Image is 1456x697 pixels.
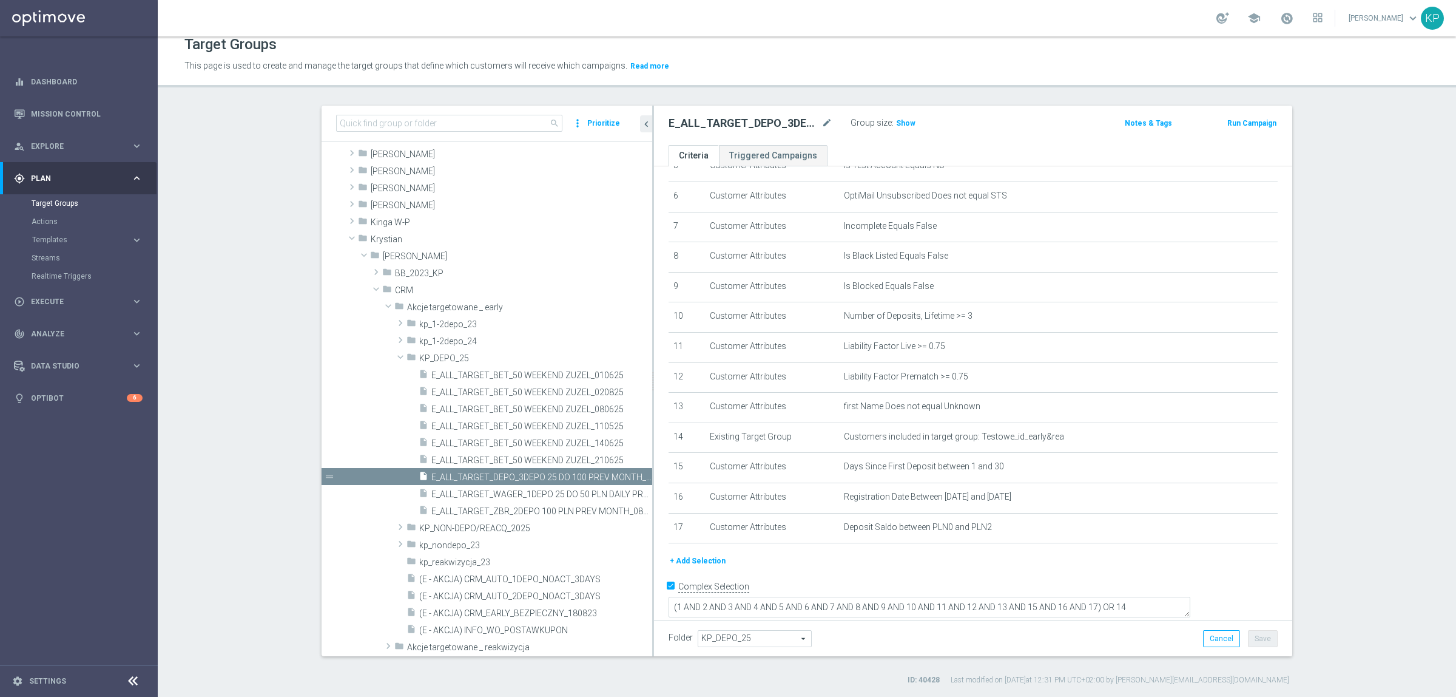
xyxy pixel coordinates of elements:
[31,175,131,182] span: Plan
[705,453,839,483] td: Customer Attributes
[844,492,1011,502] span: Registration Date Between [DATE] and [DATE]
[431,387,652,398] span: E_ALL_TARGET_BET_50 WEEKEND ZUZEL_020825
[419,557,652,568] span: kp_reakwizycja_23
[844,281,934,291] span: Is Blocked Equals False
[669,483,705,513] td: 16
[844,191,1007,201] span: OptiMail Unsubscribed Does not equal STS
[419,488,428,502] i: insert_drive_file
[844,251,948,261] span: Is Black Listed Equals False
[431,404,652,415] span: E_ALL_TARGET_BET_50 WEEKEND ZUZEL_080625
[669,332,705,362] td: 11
[844,341,945,352] span: Liability Factor Live >= 0.75
[669,633,693,643] label: Folder
[419,523,652,534] span: KP_NON-DEPO/REACQ_2025
[419,625,652,636] span: (E - AKCJA) INFO_WO_POSTAWKUPON
[32,212,157,231] div: Actions
[669,152,705,182] td: 5
[641,118,652,130] i: chevron_left
[431,370,652,381] span: E_ALL_TARGET_BET_50 WEEKEND ZUZEL_010625
[1203,630,1240,647] button: Cancel
[13,361,143,371] button: Data Studio keyboard_arrow_right
[131,172,143,184] i: keyboard_arrow_right
[13,174,143,183] button: gps_fixed Plan keyboard_arrow_right
[14,382,143,414] div: Optibot
[382,267,392,281] i: folder
[821,116,832,131] i: mode_edit
[131,328,143,339] i: keyboard_arrow_right
[629,59,670,73] button: Read more
[419,420,428,434] i: insert_drive_file
[131,296,143,307] i: keyboard_arrow_right
[406,556,416,570] i: folder
[844,221,937,231] span: Incomplete Equals False
[571,115,584,132] i: more_vert
[12,676,23,687] i: settings
[31,66,143,98] a: Dashboard
[394,301,404,315] i: folder
[431,438,652,449] span: E_ALL_TARGET_BET_50 WEEKEND ZUZEL_140625
[669,302,705,333] td: 10
[131,234,143,246] i: keyboard_arrow_right
[394,641,404,655] i: folder
[14,296,131,307] div: Execute
[407,642,652,653] span: Akcje targetowane _ reakwizycja
[32,235,143,245] button: Templates keyboard_arrow_right
[705,302,839,333] td: Customer Attributes
[705,272,839,302] td: Customer Attributes
[406,590,416,604] i: insert_drive_file
[844,432,1064,442] span: Customers included in target group: Testowe_id_early&rea
[1421,7,1444,30] div: KP
[31,382,127,414] a: Optibot
[1124,117,1173,130] button: Notes & Tags
[406,352,416,366] i: folder
[705,393,839,423] td: Customer Attributes
[382,284,392,298] i: folder
[844,311,972,321] span: Number of Deposits, Lifetime >= 3
[419,591,652,602] span: (E - AKCJA) CRM_AUTO_2DEPO_NOACT_3DAYS
[419,454,428,468] i: insert_drive_file
[184,61,627,70] span: This page is used to create and manage the target groups that define which customers will receive...
[705,332,839,362] td: Customer Attributes
[14,393,25,404] i: lightbulb
[32,217,126,226] a: Actions
[14,98,143,130] div: Mission Control
[896,119,915,127] span: Show
[32,199,126,208] a: Target Groups
[13,141,143,151] button: person_search Explore keyboard_arrow_right
[395,285,652,296] span: CRM
[13,329,143,339] button: track_changes Analyze keyboard_arrow_right
[370,250,380,264] i: folder
[406,607,416,621] i: insert_drive_file
[669,116,819,131] h2: E_ALL_TARGET_DEPO_3DEPO 25 DO 100 PREV MONTH_080825
[705,513,839,543] td: Customer Attributes
[419,608,652,619] span: (E - AKCJA) CRM_EARLY_BEZPIECZNY_180823
[32,194,157,212] div: Target Groups
[358,182,368,196] i: folder
[669,182,705,212] td: 6
[13,297,143,307] button: play_circle_outline Execute keyboard_arrow_right
[371,200,652,211] span: Kasia K.
[13,109,143,119] button: Mission Control
[395,268,652,279] span: BB_2023_KP
[14,328,131,339] div: Analyze
[1406,12,1420,25] span: keyboard_arrow_down
[431,489,652,500] span: E_ALL_TARGET_WAGER_1DEPO 25 DO 50 PLN DAILY PREV MONTH_080825
[371,166,652,177] span: Kamil N.
[14,76,25,87] i: equalizer
[371,183,652,194] span: Kamil R.
[419,319,652,330] span: kp_1-2depo_23
[14,66,143,98] div: Dashboard
[669,423,705,453] td: 14
[32,253,126,263] a: Streams
[358,233,368,247] i: folder
[419,353,652,364] span: KP_DEPO_25
[406,573,416,587] i: insert_drive_file
[371,234,652,245] span: Krystian
[14,173,131,184] div: Plan
[419,386,428,400] i: insert_drive_file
